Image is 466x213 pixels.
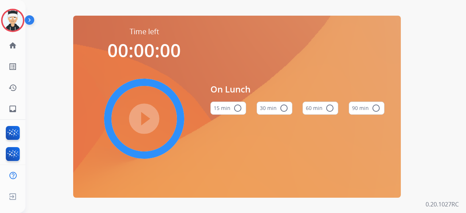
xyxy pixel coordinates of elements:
button: 60 min [303,102,338,115]
mat-icon: home [8,41,17,50]
mat-icon: radio_button_unchecked [325,104,334,113]
p: 0.20.1027RC [426,200,459,209]
mat-icon: radio_button_unchecked [233,104,242,113]
button: 90 min [349,102,384,115]
span: On Lunch [210,83,384,96]
mat-icon: list_alt [8,62,17,71]
mat-icon: history [8,83,17,92]
button: 15 min [210,102,246,115]
button: 30 min [257,102,292,115]
mat-icon: inbox [8,104,17,113]
span: Time left [130,27,159,37]
mat-icon: radio_button_unchecked [280,104,288,113]
mat-icon: radio_button_unchecked [372,104,380,113]
img: avatar [3,10,23,31]
span: 00:00:00 [107,38,181,63]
